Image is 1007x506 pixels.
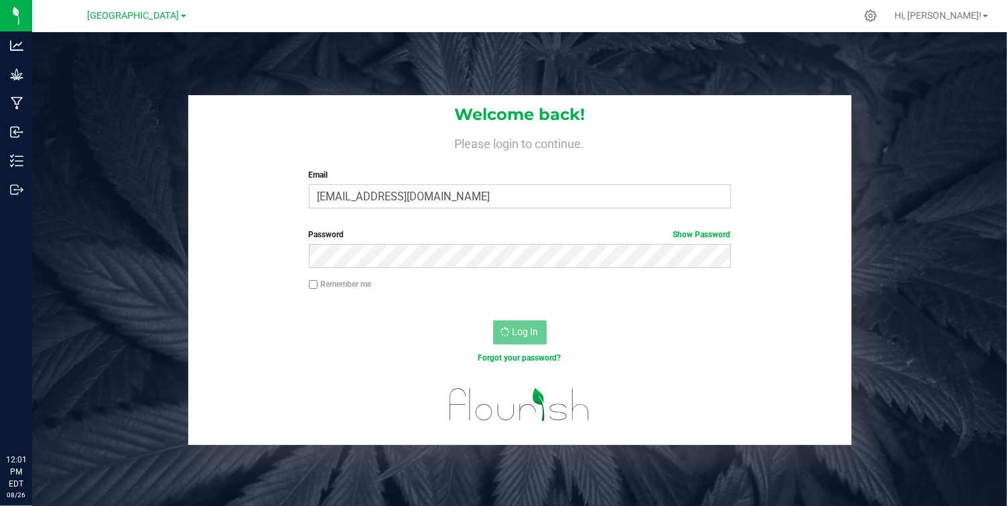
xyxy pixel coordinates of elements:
[309,280,318,290] input: Remember me
[6,454,26,490] p: 12:01 PM EDT
[513,326,539,337] span: Log In
[10,154,23,168] inline-svg: Inventory
[188,134,852,150] h4: Please login to continue.
[673,230,731,239] a: Show Password
[478,353,561,363] a: Forgot your password?
[437,378,603,432] img: flourish_logo.svg
[309,169,731,181] label: Email
[88,10,180,21] span: [GEOGRAPHIC_DATA]
[309,230,344,239] span: Password
[862,9,879,22] div: Manage settings
[493,320,547,344] button: Log In
[10,125,23,139] inline-svg: Inbound
[10,39,23,52] inline-svg: Analytics
[10,68,23,81] inline-svg: Grow
[10,97,23,110] inline-svg: Manufacturing
[188,106,852,123] h1: Welcome back!
[309,278,372,290] label: Remember me
[6,490,26,500] p: 08/26
[894,10,982,21] span: Hi, [PERSON_NAME]!
[10,183,23,196] inline-svg: Outbound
